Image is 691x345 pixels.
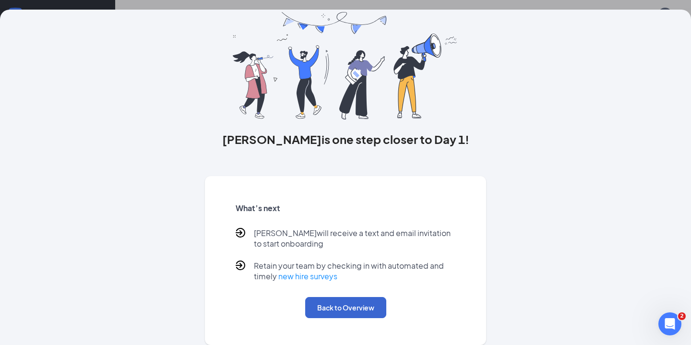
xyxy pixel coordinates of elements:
p: [PERSON_NAME] will receive a text and email invitation to start onboarding [254,228,456,249]
h5: What’s next [236,203,456,214]
img: you are all set [233,12,458,119]
button: Back to Overview [305,297,386,318]
a: new hire surveys [278,271,337,281]
p: Retain your team by checking in with automated and timely [254,261,456,282]
iframe: Intercom live chat [658,312,681,335]
h3: [PERSON_NAME] is one step closer to Day 1! [205,131,487,147]
span: 2 [678,312,686,320]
